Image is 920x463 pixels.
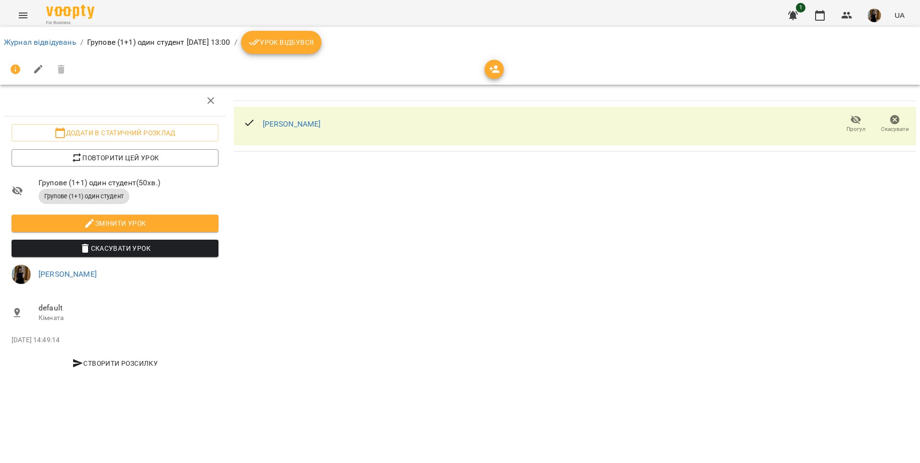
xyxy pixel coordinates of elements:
[19,243,211,254] span: Скасувати Урок
[12,149,218,167] button: Повторити цей урок
[12,355,218,372] button: Створити розсилку
[891,6,908,24] button: UA
[894,10,905,20] span: UA
[15,358,215,369] span: Створити розсилку
[12,335,218,345] p: [DATE] 14:49:14
[12,215,218,232] button: Змінити урок
[46,20,94,26] span: For Business
[19,218,211,229] span: Змінити урок
[249,37,314,48] span: Урок відбувся
[19,152,211,164] span: Повторити цей урок
[875,111,914,138] button: Скасувати
[19,127,211,139] span: Додати в статичний розклад
[38,177,218,189] span: Групове (1+1) один студент ( 50 хв. )
[868,9,881,22] img: 283d04c281e4d03bc9b10f0e1c453e6b.jpg
[38,192,129,201] span: Групове (1+1) один студент
[836,111,875,138] button: Прогул
[796,3,805,13] span: 1
[234,37,237,48] li: /
[12,4,35,27] button: Menu
[846,125,866,133] span: Прогул
[241,31,322,54] button: Урок відбувся
[38,313,218,323] p: Кімната
[87,37,230,48] p: Групове (1+1) один студент [DATE] 13:00
[4,31,916,54] nav: breadcrumb
[881,125,909,133] span: Скасувати
[38,270,97,279] a: [PERSON_NAME]
[80,37,83,48] li: /
[12,124,218,141] button: Додати в статичний розклад
[12,265,31,284] img: 283d04c281e4d03bc9b10f0e1c453e6b.jpg
[12,240,218,257] button: Скасувати Урок
[263,119,321,129] a: [PERSON_NAME]
[38,302,218,314] span: default
[46,5,94,19] img: Voopty Logo
[4,38,77,47] a: Журнал відвідувань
